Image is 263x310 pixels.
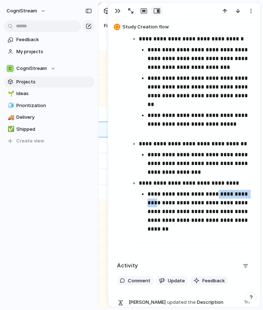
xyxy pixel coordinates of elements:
[168,277,185,285] span: Update
[122,23,257,31] span: Study Creation flow
[117,262,138,270] h2: Activity
[16,126,92,133] span: Shipped
[4,136,94,146] button: Create view
[128,277,150,285] span: Comment
[117,276,153,286] button: Comment
[8,90,13,98] div: 🌱
[7,114,14,121] button: 🚚
[4,63,94,74] button: CogniStream
[16,65,47,72] span: CogniStream
[7,102,14,109] button: 🧊
[4,88,94,99] a: 🌱Ideas
[8,125,13,133] div: ✅
[4,100,94,111] a: 🧊Prioritization
[16,36,92,43] span: Feedback
[16,137,44,145] span: Create view
[156,276,188,286] button: Update
[4,112,94,123] a: 🚚Delivery
[129,299,166,306] span: [PERSON_NAME]
[16,90,92,97] span: Ideas
[8,101,13,110] div: 🧊
[112,21,257,33] button: Study Creation flow
[7,7,37,15] span: CogniStream
[167,299,196,306] span: updated the
[8,113,13,122] div: 🚚
[16,78,92,86] span: Projects
[191,276,228,286] button: Feedback
[202,277,225,285] span: Feedback
[7,126,14,133] button: ✅
[16,102,92,109] span: Prioritization
[244,297,251,306] span: 1m
[3,5,50,17] button: CogniStream
[4,76,94,87] a: Projects
[4,124,94,135] a: ✅Shipped
[129,297,240,307] span: Description
[104,22,117,30] span: Fields
[92,20,120,32] button: Fields
[4,34,94,45] a: Feedback
[16,48,92,55] span: My projects
[7,90,14,97] button: 🌱
[16,114,92,121] span: Delivery
[4,46,94,57] a: My projects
